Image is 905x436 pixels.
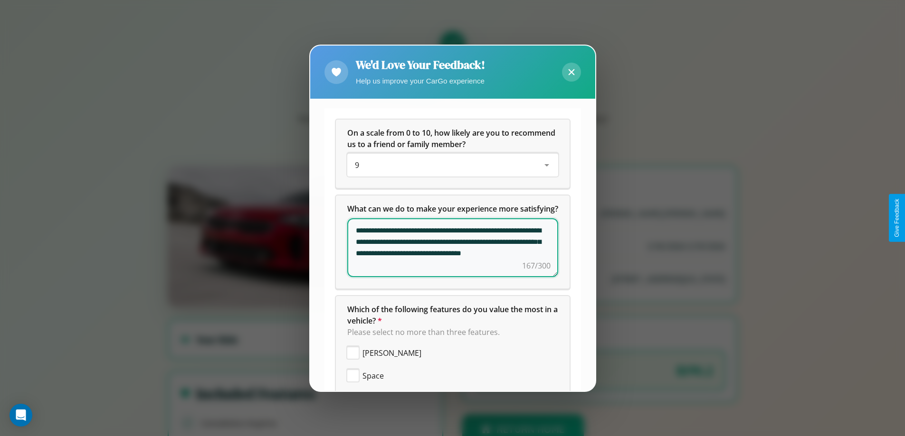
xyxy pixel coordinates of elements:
h2: We'd Love Your Feedback! [356,57,485,73]
div: 167/300 [522,260,551,271]
span: What can we do to make your experience more satisfying? [347,204,558,214]
div: Open Intercom Messenger [10,404,32,427]
div: Give Feedback [894,199,900,237]
span: 9 [355,160,359,170]
span: [PERSON_NAME] [362,347,421,359]
h5: On a scale from 0 to 10, how likely are you to recommend us to a friend or family member? [347,127,558,150]
span: Space [362,370,384,381]
span: Which of the following features do you value the most in a vehicle? [347,304,560,326]
div: On a scale from 0 to 10, how likely are you to recommend us to a friend or family member? [347,154,558,176]
span: On a scale from 0 to 10, how likely are you to recommend us to a friend or family member? [347,128,557,149]
div: On a scale from 0 to 10, how likely are you to recommend us to a friend or family member? [336,120,570,188]
span: Please select no more than three features. [347,327,500,337]
p: Help us improve your CarGo experience [356,74,485,87]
